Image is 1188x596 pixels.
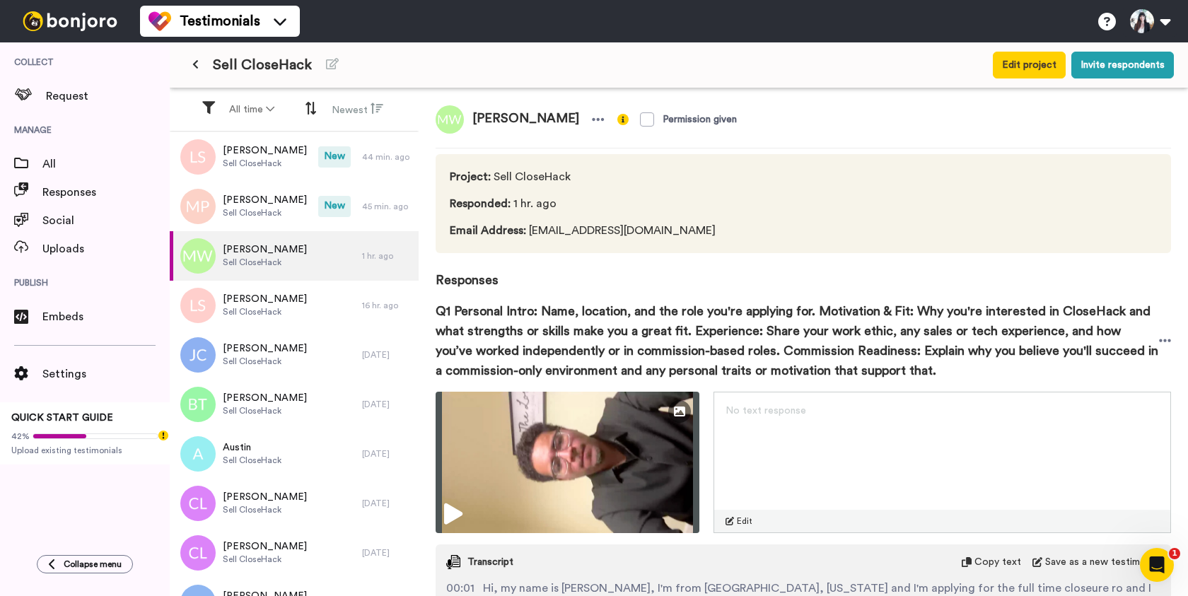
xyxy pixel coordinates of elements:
div: 45 min. ago [362,201,412,212]
button: Newest [323,96,392,123]
span: [PERSON_NAME] [223,193,307,207]
span: Social [42,212,170,229]
span: Sell CloseHack [223,455,281,466]
span: New [318,196,351,217]
span: Uploads [42,240,170,257]
span: Project : [450,171,491,182]
button: All time [221,97,283,122]
span: Responded : [450,198,511,209]
div: [DATE] [362,547,412,559]
span: Sell CloseHack [223,504,307,515]
span: [PERSON_NAME] [223,292,307,306]
span: Testimonials [180,11,260,31]
span: Transcript [467,555,513,569]
span: Request [46,88,170,105]
a: [PERSON_NAME]Sell CloseHack[DATE] [170,380,419,429]
a: [PERSON_NAME]Sell CloseHackNew45 min. ago [170,182,419,231]
span: Sell CloseHack [223,207,307,218]
div: [DATE] [362,448,412,460]
span: Save as a new testimonial [1045,555,1160,569]
button: Collapse menu [37,555,133,573]
span: [PERSON_NAME] [223,539,307,554]
span: No text response [726,406,806,416]
span: Settings [42,366,170,382]
img: ls.png [180,139,216,175]
img: bj-logo-header-white.svg [17,11,123,31]
span: 42% [11,431,30,442]
span: [PERSON_NAME] [223,243,307,257]
div: [DATE] [362,399,412,410]
span: [EMAIL_ADDRESS][DOMAIN_NAME] [450,222,716,239]
div: 1 hr. ago [362,250,412,262]
img: mw.png [436,105,464,134]
span: [PERSON_NAME] [464,105,588,134]
span: [PERSON_NAME] [223,144,307,158]
span: Sell CloseHack [213,55,312,75]
span: Embeds [42,308,170,325]
span: Sell CloseHack [223,306,307,317]
span: Sell CloseHack [223,257,307,268]
span: [PERSON_NAME] [223,490,307,504]
a: [PERSON_NAME]Sell CloseHack1 hr. ago [170,231,419,281]
div: [DATE] [362,349,412,361]
span: New [318,146,351,168]
img: cl.png [180,535,216,571]
a: [PERSON_NAME]Sell CloseHackNew44 min. ago [170,132,419,182]
iframe: Intercom live chat [1140,548,1174,582]
span: Austin [223,440,281,455]
img: ce2b4e8a-fad5-4db6-af1c-8ec3b6f5d5b9-thumbnail_full-1755534658.jpg [436,392,699,533]
span: All [42,156,170,173]
span: Sell CloseHack [223,405,307,416]
button: Edit project [993,52,1066,78]
span: Sell CloseHack [223,554,307,565]
a: [PERSON_NAME]Sell CloseHack[DATE] [170,330,419,380]
span: Upload existing testimonials [11,445,158,456]
img: tm-color.svg [148,10,171,33]
img: ls.png [180,288,216,323]
img: bt.png [180,387,216,422]
div: Permission given [663,112,737,127]
span: [PERSON_NAME] [223,341,307,356]
img: mw.png [180,238,216,274]
img: info-yellow.svg [617,114,629,125]
span: 1 hr. ago [450,195,716,212]
span: Sell CloseHack [223,158,307,169]
div: 44 min. ago [362,151,412,163]
img: jc.png [180,337,216,373]
img: mp.png [180,189,216,224]
span: Collapse menu [64,559,122,570]
span: Copy text [974,555,1021,569]
div: Tooltip anchor [157,429,170,442]
span: Q1 Personal Intro: Name, location, and the role you're applying for. Motivation & Fit: Why you're... [436,301,1159,380]
a: [PERSON_NAME]Sell CloseHack[DATE] [170,528,419,578]
a: [PERSON_NAME]Sell CloseHack16 hr. ago [170,281,419,330]
span: Edit [737,515,752,527]
a: AustinSell CloseHack[DATE] [170,429,419,479]
span: [PERSON_NAME] [223,391,307,405]
span: Sell CloseHack [450,168,716,185]
div: [DATE] [362,498,412,509]
img: transcript.svg [446,555,460,569]
span: Responses [42,184,170,201]
span: Responses [436,253,1171,290]
button: Invite respondents [1071,52,1174,78]
img: a.png [180,436,216,472]
img: cl.png [180,486,216,521]
div: 16 hr. ago [362,300,412,311]
span: Sell CloseHack [223,356,307,367]
span: Email Address : [450,225,526,236]
span: QUICK START GUIDE [11,413,113,423]
span: 1 [1169,548,1180,559]
a: [PERSON_NAME]Sell CloseHack[DATE] [170,479,419,528]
